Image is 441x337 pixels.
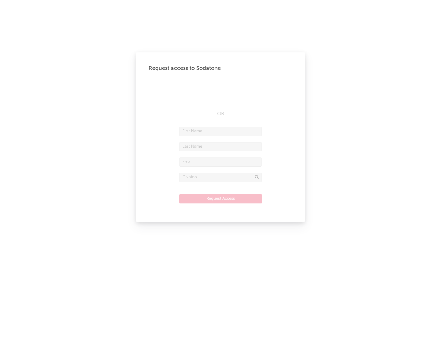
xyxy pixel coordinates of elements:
input: First Name [179,127,262,136]
button: Request Access [179,194,262,203]
div: OR [179,110,262,118]
div: Request access to Sodatone [149,65,292,72]
input: Division [179,173,262,182]
input: Last Name [179,142,262,151]
input: Email [179,157,262,167]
